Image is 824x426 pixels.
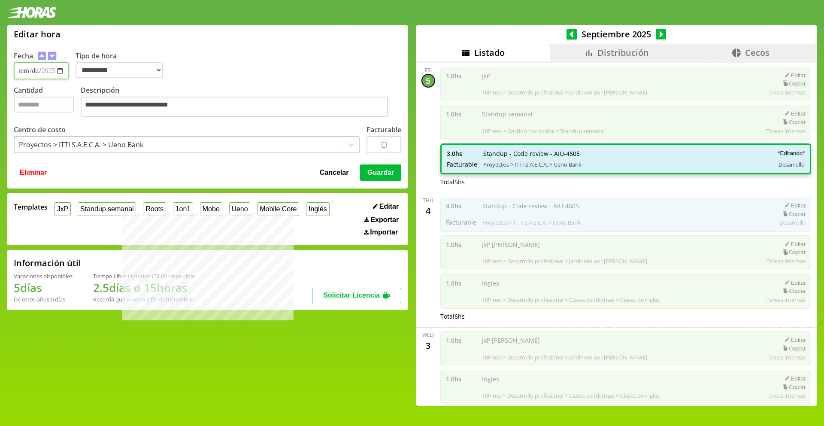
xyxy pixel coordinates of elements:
b: Diciembre [165,295,193,303]
button: Roots [143,202,166,216]
div: scrollable content [416,61,817,405]
button: Cancelar [317,164,351,181]
span: Distribución [597,47,649,58]
h1: 2.5 días o 15 horas [93,280,195,295]
div: Total 5 hs [440,178,812,186]
button: JxP [55,202,71,216]
span: Importar [370,228,398,236]
h1: 5 días [14,280,73,295]
span: Listado [474,47,505,58]
span: Exportar [370,216,399,224]
div: 4 [421,204,435,218]
div: 5 [421,74,435,88]
label: Fecha [14,51,33,61]
select: Tipo de hora [76,62,163,78]
button: Solicitar Licencia [312,288,401,303]
span: Septiembre 2025 [577,28,656,40]
input: Cantidad [14,97,74,113]
button: Ueno [229,202,251,216]
span: Templates [14,202,48,212]
button: Inglés [306,202,329,216]
button: Mobo [200,202,222,216]
h1: Editar hora [14,28,61,40]
div: 3 [421,338,435,352]
img: logotipo [7,7,57,18]
span: Editar [379,203,399,210]
span: Solicitar Licencia [323,292,380,299]
div: Wed [422,331,434,338]
label: Descripción [81,85,401,119]
button: Guardar [360,164,401,181]
div: Total 6 hs [440,312,812,320]
div: Fri [425,67,432,74]
div: Recordá que vencen a fin de [93,295,195,303]
button: 1on1 [173,202,193,216]
label: Tipo de hora [76,51,170,79]
div: Proyectos > ITTI S.A.E.C.A. > Ueno Bank [19,140,143,149]
span: Cecos [745,47,769,58]
div: Vacaciones disponibles [14,272,73,280]
button: Standup semanal [78,202,136,216]
label: Facturable [367,125,401,134]
h2: Información útil [14,257,81,269]
div: Tiempo Libre Optativo (TiLO) disponible [93,272,195,280]
div: De otros años: 0 días [14,295,73,303]
label: Centro de costo [14,125,66,134]
textarea: Descripción [81,97,388,117]
button: Exportar [362,216,401,224]
div: Thu [423,197,433,204]
button: Eliminar [17,164,49,181]
label: Cantidad [14,85,81,119]
button: Editar [370,202,401,211]
button: Mobile Core [257,202,299,216]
